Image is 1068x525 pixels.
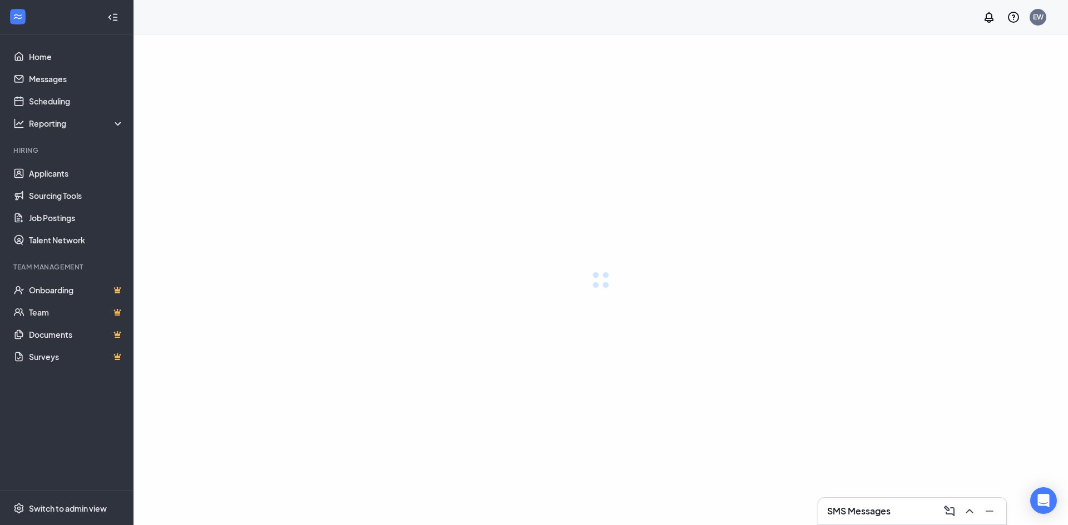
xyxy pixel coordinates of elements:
[940,502,957,520] button: ComposeMessage
[1033,12,1044,22] div: EW
[29,207,124,229] a: Job Postings
[29,279,124,301] a: OnboardingCrown
[983,504,996,518] svg: Minimize
[1030,487,1057,514] div: Open Intercom Messenger
[963,504,976,518] svg: ChevronUp
[1007,11,1020,24] svg: QuestionInfo
[29,118,125,129] div: Reporting
[827,505,891,517] h3: SMS Messages
[943,504,956,518] svg: ComposeMessage
[29,46,124,68] a: Home
[29,503,107,514] div: Switch to admin view
[982,11,996,24] svg: Notifications
[13,118,24,129] svg: Analysis
[29,323,124,346] a: DocumentsCrown
[960,502,977,520] button: ChevronUp
[13,146,122,155] div: Hiring
[980,502,997,520] button: Minimize
[12,11,23,22] svg: WorkstreamLogo
[29,162,124,184] a: Applicants
[29,229,124,251] a: Talent Network
[29,68,124,90] a: Messages
[29,90,124,112] a: Scheduling
[29,184,124,207] a: Sourcing Tools
[13,503,24,514] svg: Settings
[107,12,118,23] svg: Collapse
[13,262,122,272] div: Team Management
[29,346,124,368] a: SurveysCrown
[29,301,124,323] a: TeamCrown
